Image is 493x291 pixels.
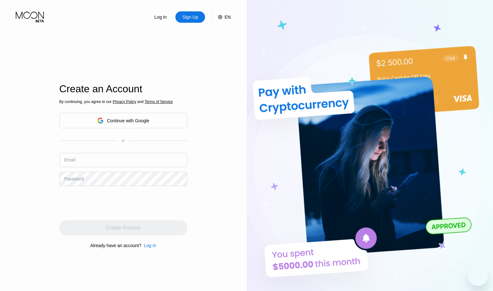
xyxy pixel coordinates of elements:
span: Terms of Service [144,100,173,104]
div: Continue with Google [59,113,187,128]
div: By continuing, you agree to our [59,100,187,104]
iframe: Button to launch messaging window [468,266,488,286]
span: and [136,100,145,104]
div: EN [225,15,231,20]
div: Email [64,157,75,162]
div: Sign Up [182,14,199,20]
div: Password [64,176,84,181]
div: or [121,138,125,143]
div: Create an Account [59,83,187,95]
span: Privacy Policy [113,100,136,104]
div: Log In [154,14,167,20]
div: Continue with Google [107,118,149,123]
div: Log In [144,243,156,248]
div: Already have an account? [90,243,141,248]
div: Log In [141,243,156,248]
div: Sign Up [175,11,205,23]
div: Log In [146,11,175,23]
div: EN [211,11,231,23]
iframe: reCAPTCHA [59,191,155,215]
